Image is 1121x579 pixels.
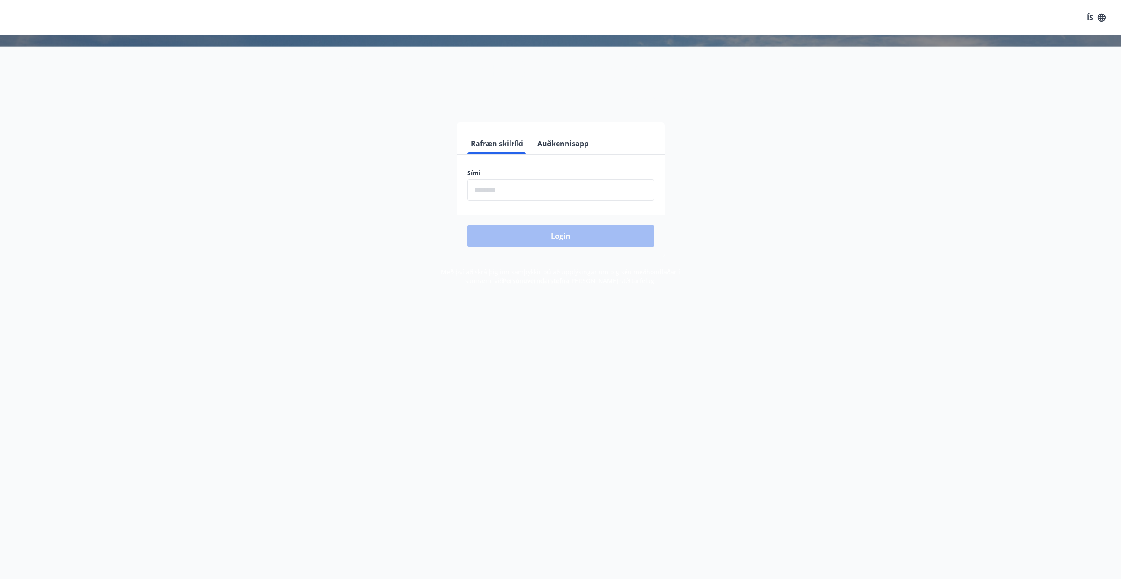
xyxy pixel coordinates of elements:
span: Vinsamlegast skráðu þig inn með rafrænum skilríkjum eða Auðkennisappi. [422,94,699,104]
h1: Félagavefur, [PERSON_NAME] stéttarfélag [254,53,868,86]
button: Rafræn skilríki [467,133,527,154]
button: Auðkennisapp [534,133,592,154]
a: Persónuverndarstefna [503,277,569,285]
button: ÍS [1082,10,1110,26]
span: Með því að skrá þig inn samþykkir þú að upplýsingar um þig séu meðhöndlaðar í samræmi við [PERSON... [441,268,680,285]
label: Sími [467,169,654,177]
